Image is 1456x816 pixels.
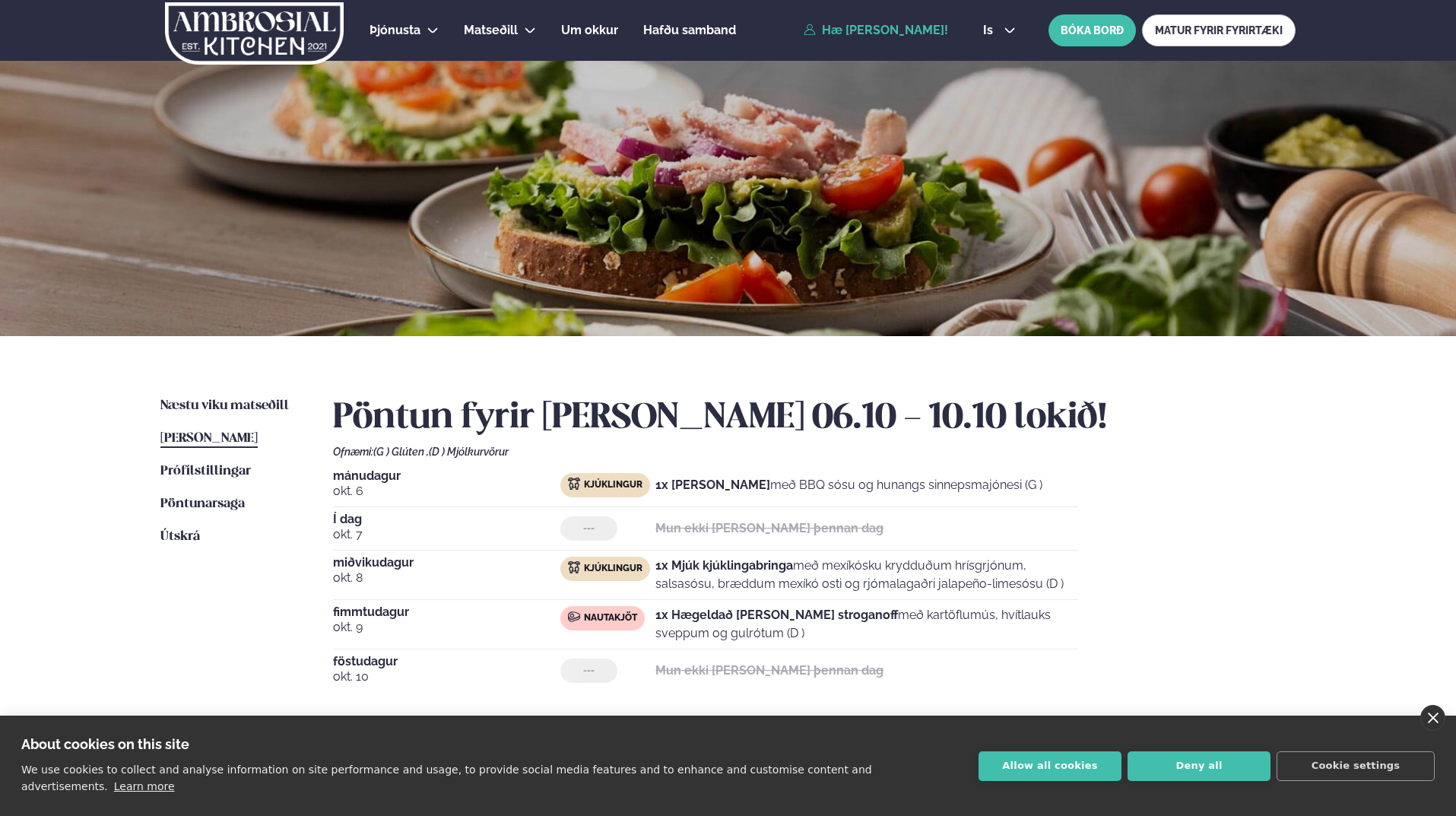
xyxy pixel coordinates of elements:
[333,482,560,500] span: okt. 6
[160,462,251,481] a: Prófílstillingar
[643,21,736,40] a: Hafðu samband
[160,497,245,510] span: Pöntunarsaga
[21,764,872,792] p: We use cookies to collect and analyse information on site performance and usage, to provide socia...
[370,21,420,40] a: Þjónusta
[333,513,560,525] span: Í dag
[971,24,1028,37] button: is
[160,528,200,546] a: Útskrá
[1277,751,1435,781] button: Cookie settings
[655,521,883,535] strong: Mun ekki [PERSON_NAME] þennan dag
[370,23,420,37] span: Þjónusta
[561,23,618,37] span: Um okkur
[1128,751,1270,781] button: Deny all
[333,470,560,482] span: mánudagur
[584,563,642,575] span: Kjúklingur
[979,751,1121,781] button: Allow all cookies
[1142,14,1296,46] a: MATUR FYRIR FYRIRTÆKI
[160,399,289,412] span: Næstu viku matseðill
[655,557,1078,593] p: með mexíkósku krydduðum hrísgrjónum, salsasósu, bræddum mexíkó osti og rjómalagaðri jalapeño-lime...
[333,668,560,686] span: okt. 10
[333,618,560,637] span: okt. 9
[655,663,883,678] strong: Mun ekki [PERSON_NAME] þennan dag
[1420,705,1445,731] a: close
[160,397,289,415] a: Næstu viku matseðill
[333,446,1296,458] div: Ofnæmi:
[568,478,580,490] img: chicken.svg
[114,780,175,792] a: Learn more
[584,612,637,624] span: Nautakjöt
[333,397,1296,440] h2: Pöntun fyrir [PERSON_NAME] 06.10 - 10.10 lokið!
[804,24,948,37] a: Hæ [PERSON_NAME]!
[655,606,1078,643] p: með kartöflumús, hvítlauks sveppum og gulrótum (D )
[429,446,509,458] span: (D ) Mjólkurvörur
[160,530,200,543] span: Útskrá
[464,21,518,40] a: Matseðill
[160,432,258,445] span: [PERSON_NAME]
[373,446,429,458] span: (G ) Glúten ,
[655,476,1042,494] p: með BBQ sósu og hunangs sinnepsmajónesi (G )
[983,24,998,37] span: is
[160,430,258,448] a: [PERSON_NAME]
[163,2,345,65] img: logo
[643,23,736,37] span: Hafðu samband
[333,656,560,668] span: föstudagur
[464,23,518,37] span: Matseðill
[655,608,898,622] strong: 1x Hægeldað [PERSON_NAME] stroganoff
[568,611,580,623] img: beef.svg
[160,465,251,478] span: Prófílstillingar
[584,479,642,491] span: Kjúklingur
[333,569,560,587] span: okt. 8
[21,736,189,752] strong: About cookies on this site
[1048,14,1136,46] button: BÓKA BORÐ
[561,21,618,40] a: Um okkur
[333,525,560,544] span: okt. 7
[655,478,770,492] strong: 1x [PERSON_NAME]
[160,495,245,513] a: Pöntunarsaga
[583,665,595,677] span: ---
[333,606,560,618] span: fimmtudagur
[583,522,595,535] span: ---
[655,558,793,573] strong: 1x Mjúk kjúklingabringa
[333,557,560,569] span: miðvikudagur
[568,561,580,573] img: chicken.svg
